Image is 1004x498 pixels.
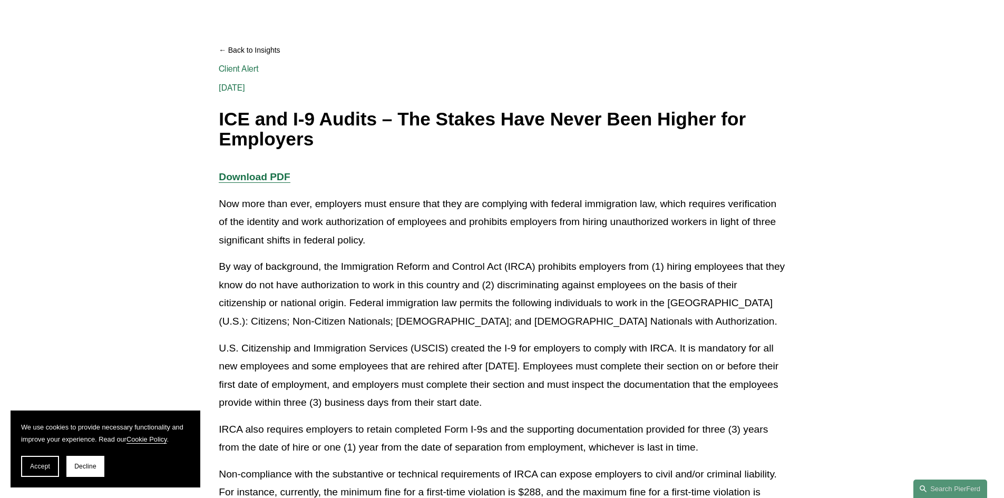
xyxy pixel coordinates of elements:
a: Search this site [913,480,987,498]
p: U.S. Citizenship and Immigration Services (USCIS) created the I-9 for employers to comply with IR... [219,339,785,412]
h1: ICE and I-9 Audits – The Stakes Have Never Been Higher for Employers [219,109,785,150]
span: Decline [74,463,96,470]
p: Now more than ever, employers must ensure that they are complying with federal immigration law, w... [219,195,785,250]
p: We use cookies to provide necessary functionality and improve your experience. Read our . [21,421,190,445]
a: Back to Insights [219,41,785,60]
p: By way of background, the Immigration Reform and Control Act (IRCA) prohibits employers from (1) ... [219,258,785,330]
a: Client Alert [219,64,259,74]
p: IRCA also requires employers to retain completed Form I-9s and the supporting documentation provi... [219,421,785,457]
span: Accept [30,463,50,470]
span: [DATE] [219,83,245,93]
a: Download PDF [219,171,290,182]
section: Cookie banner [11,411,200,487]
button: Accept [21,456,59,477]
button: Decline [66,456,104,477]
a: Cookie Policy [126,435,167,443]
